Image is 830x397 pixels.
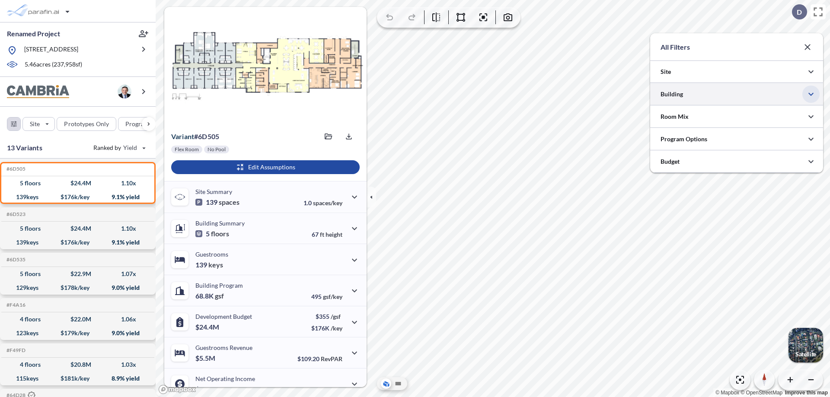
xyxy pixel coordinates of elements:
span: gsf [215,292,224,300]
p: Prototypes Only [64,120,109,128]
p: Building Summary [195,219,245,227]
p: $355 [311,313,342,320]
p: Budget [661,157,680,166]
p: 495 [311,293,342,300]
a: OpenStreetMap [741,390,782,396]
p: Program Options [661,135,707,143]
button: Aerial View [381,378,391,389]
p: Edit Assumptions [248,163,295,172]
img: user logo [118,85,131,98]
button: Switcher ImageSatellite [788,328,823,362]
p: # 6d505 [171,132,219,141]
p: Building Program [195,282,243,289]
a: Mapbox homepage [158,384,196,394]
p: Site [661,67,671,76]
span: margin [323,386,342,394]
span: spaces/key [313,199,342,206]
p: 5.46 acres ( 237,958 sf) [25,60,82,70]
button: Site [22,117,55,131]
button: Program [118,117,165,131]
span: ft [320,231,324,238]
p: Room Mix [661,112,689,121]
p: [STREET_ADDRESS] [24,45,78,56]
span: height [326,231,342,238]
h5: Click to copy the code [5,302,26,308]
h5: Click to copy the code [5,257,26,263]
p: Satellite [795,351,816,358]
span: spaces [219,198,239,206]
p: Net Operating Income [195,375,255,382]
p: 139 [195,198,239,206]
span: /gsf [331,313,341,320]
h5: Click to copy the code [5,166,26,172]
p: 68.8K [195,292,224,300]
p: 13 Variants [7,143,42,153]
p: Site [30,120,40,128]
p: 1.0 [303,199,342,206]
p: All Filters [661,42,690,52]
p: D [797,8,802,16]
button: Edit Assumptions [171,160,360,174]
span: Variant [171,132,194,140]
p: 67 [312,231,342,238]
p: $5.5M [195,354,217,362]
button: Prototypes Only [57,117,116,131]
span: Yield [123,143,137,152]
button: Ranked by Yield [86,141,151,155]
a: Improve this map [785,390,828,396]
span: floors [211,229,229,238]
p: Flex Room [175,146,199,153]
span: keys [208,260,223,269]
img: Switcher Image [788,328,823,362]
img: BrandImage [7,85,69,98]
p: $2.2M [195,385,217,394]
span: RevPAR [321,355,342,362]
p: Renamed Project [7,29,60,38]
a: Mapbox [715,390,739,396]
p: Development Budget [195,313,252,320]
p: 40.0% [306,386,342,394]
span: gsf/key [323,293,342,300]
p: Site Summary [195,188,232,195]
p: $24.4M [195,323,220,331]
p: Guestrooms Revenue [195,344,252,351]
p: No Pool [207,146,226,153]
h5: Click to copy the code [5,211,26,217]
p: $109.20 [297,355,342,362]
h5: Click to copy the code [5,347,26,353]
p: Program [125,120,150,128]
span: /key [331,324,342,332]
p: $176K [311,324,342,332]
p: 139 [195,260,223,269]
p: 5 [195,229,229,238]
button: Site Plan [393,378,403,389]
p: Guestrooms [195,251,228,258]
